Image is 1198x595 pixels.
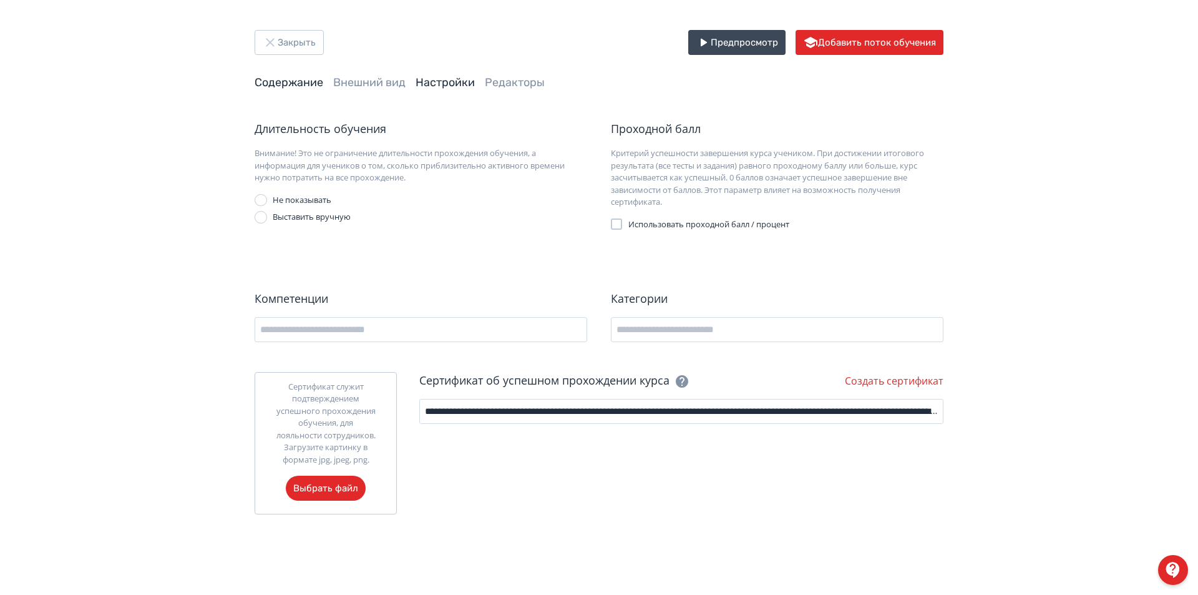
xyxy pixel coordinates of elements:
[255,76,323,89] a: Содержание
[845,374,943,388] a: Создать сертификат
[333,76,406,89] a: Внешний вид
[611,290,943,307] div: Категории
[273,211,351,224] div: Выставить вручную
[611,147,943,209] div: Критерий успешности завершения курса учеником. При достижении итогового результата (все тесты и з...
[628,219,789,231] span: Использовать проходной балл / процент
[688,30,786,55] button: Предпросмотр
[416,76,475,89] a: Настройки
[796,30,943,55] button: Добавить поток обучения
[273,194,331,207] div: Не показывать
[255,30,324,55] button: Закрыть
[255,120,587,137] div: Длительность обучения
[275,381,376,466] div: Сертификат служит подтверждением успешного прохождения обучения, для лояльности сотрудников. Загр...
[419,372,689,389] div: Сертификат об успешном прохождении курса
[255,290,587,307] div: Компетенции
[611,120,943,137] div: Проходной балл
[485,76,545,89] a: Редакторы
[255,147,587,184] div: Внимание! Это не ограничение длительности прохождения обучения, а информация для учеников о том, ...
